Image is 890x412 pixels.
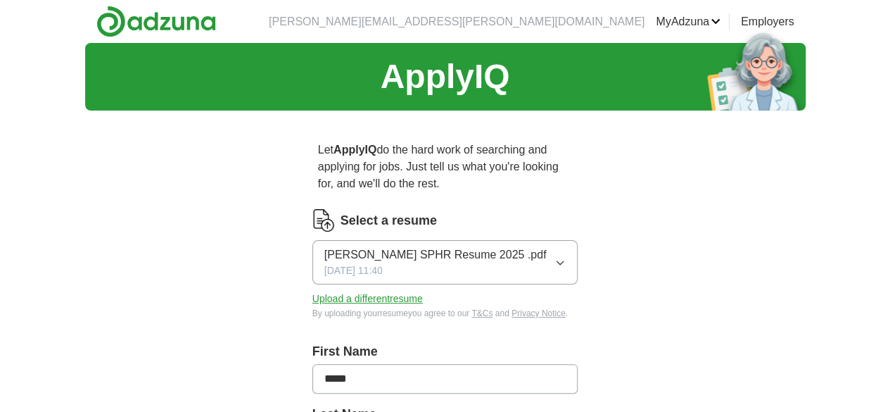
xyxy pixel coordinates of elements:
[269,13,644,30] li: [PERSON_NAME][EMAIL_ADDRESS][PERSON_NAME][DOMAIN_NAME]
[96,6,216,37] img: Adzuna logo
[333,144,376,156] strong: ApplyIQ
[312,307,578,320] div: By uploading your resume you agree to our and .
[324,246,547,263] span: [PERSON_NAME] SPHR Resume 2025 .pdf
[471,308,492,318] a: T&Cs
[656,13,720,30] a: MyAdzuna
[741,13,794,30] a: Employers
[312,240,578,285] button: [PERSON_NAME] SPHR Resume 2025 .pdf[DATE] 11:40
[341,211,437,230] label: Select a resume
[312,209,335,232] img: CV Icon
[312,342,578,361] label: First Name
[324,263,383,278] span: [DATE] 11:40
[312,292,423,306] button: Upload a differentresume
[312,136,578,198] p: Let do the hard work of searching and applying for jobs. Just tell us what you're looking for, an...
[380,51,509,102] h1: ApplyIQ
[511,308,566,318] a: Privacy Notice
